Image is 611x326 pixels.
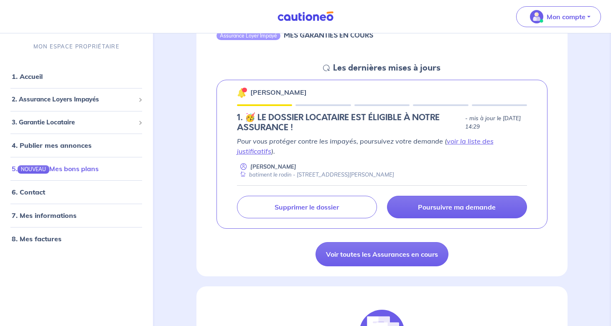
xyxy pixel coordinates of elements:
div: 1. Accueil [3,68,150,85]
div: Assurance Loyer Impayé [216,31,280,40]
a: 7. Mes informations [12,211,76,220]
p: Poursuivre ma demande [418,203,496,211]
img: 🔔 [237,88,247,98]
a: Supprimer le dossier [237,196,377,218]
div: state: ELIGIBILITY-RESULT-IN-PROGRESS, Context: NEW,MAYBE-CERTIFICATE,ALONE,LESSOR-DOCUMENTS [237,113,527,133]
div: 7. Mes informations [3,207,150,224]
p: Supprimer le dossier [275,203,339,211]
a: Voir toutes les Assurances en cours [316,242,448,266]
p: Mon compte [547,12,586,22]
div: 3. Garantie Locataire [3,114,150,131]
div: 8. Mes factures [3,230,150,247]
p: [PERSON_NAME] [250,163,296,171]
p: Pour vous protéger contre les impayés, poursuivez votre demande ( ). [237,136,527,156]
img: Cautioneo [274,11,337,22]
span: 2. Assurance Loyers Impayés [12,95,135,104]
p: [PERSON_NAME] [250,87,307,97]
span: 3. Garantie Locataire [12,118,135,127]
a: 5.NOUVEAUMes bons plans [12,164,99,173]
img: illu_account_valid_menu.svg [530,10,543,23]
button: illu_account_valid_menu.svgMon compte [516,6,601,27]
a: 1. Accueil [12,72,43,81]
h5: 1.︎ 🥳 LE DOSSIER LOCATAIRE EST ÉLIGIBLE À NOTRE ASSURANCE ! [237,113,462,133]
a: 8. Mes factures [12,235,61,243]
p: - mis à jour le [DATE] 14:29 [465,114,527,131]
div: 5.NOUVEAUMes bons plans [3,160,150,177]
a: 4. Publier mes annonces [12,141,92,149]
div: 2. Assurance Loyers Impayés [3,91,150,108]
div: 4. Publier mes annonces [3,137,150,154]
a: Poursuivre ma demande [387,196,527,218]
p: MON ESPACE PROPRIÉTAIRE [33,43,120,51]
h6: MES GARANTIES EN COURS [284,31,373,39]
div: batiment le rodin - [STREET_ADDRESS][PERSON_NAME] [237,171,394,179]
a: 6. Contact [12,188,45,196]
div: 6. Contact [3,184,150,200]
a: voir la liste des justificatifs [237,137,494,155]
h5: Les dernières mises à jours [333,63,440,73]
